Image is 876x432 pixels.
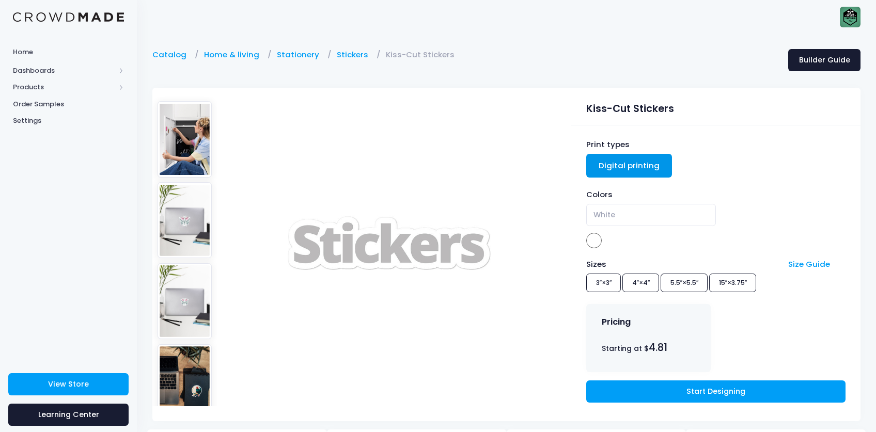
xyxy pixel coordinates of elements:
a: Stickers [337,49,373,60]
h4: Pricing [602,317,631,327]
a: Stationery [277,49,324,60]
div: Starting at $ [602,340,696,355]
a: Home & living [204,49,264,60]
span: Dashboards [13,66,115,76]
span: White [586,204,716,226]
span: Learning Center [38,409,99,420]
span: Settings [13,116,124,126]
a: Start Designing [586,380,845,403]
a: Learning Center [8,404,129,426]
div: Sizes [582,259,784,270]
a: Catalog [152,49,192,60]
div: Colors [586,189,845,200]
span: 4.81 [649,341,667,355]
div: Kiss-Cut Stickers [586,97,845,117]
img: Logo [13,12,124,22]
a: View Store [8,373,129,395]
div: Print types [586,139,845,150]
span: Home [13,47,124,57]
a: Size Guide [788,259,830,269]
span: White [593,210,615,220]
span: Products [13,82,115,92]
img: User [840,7,861,27]
span: View Store [48,379,89,389]
span: Order Samples [13,99,124,109]
a: Digital printing [586,154,672,178]
a: Kiss-Cut Stickers [386,49,460,60]
a: Builder Guide [788,49,861,71]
